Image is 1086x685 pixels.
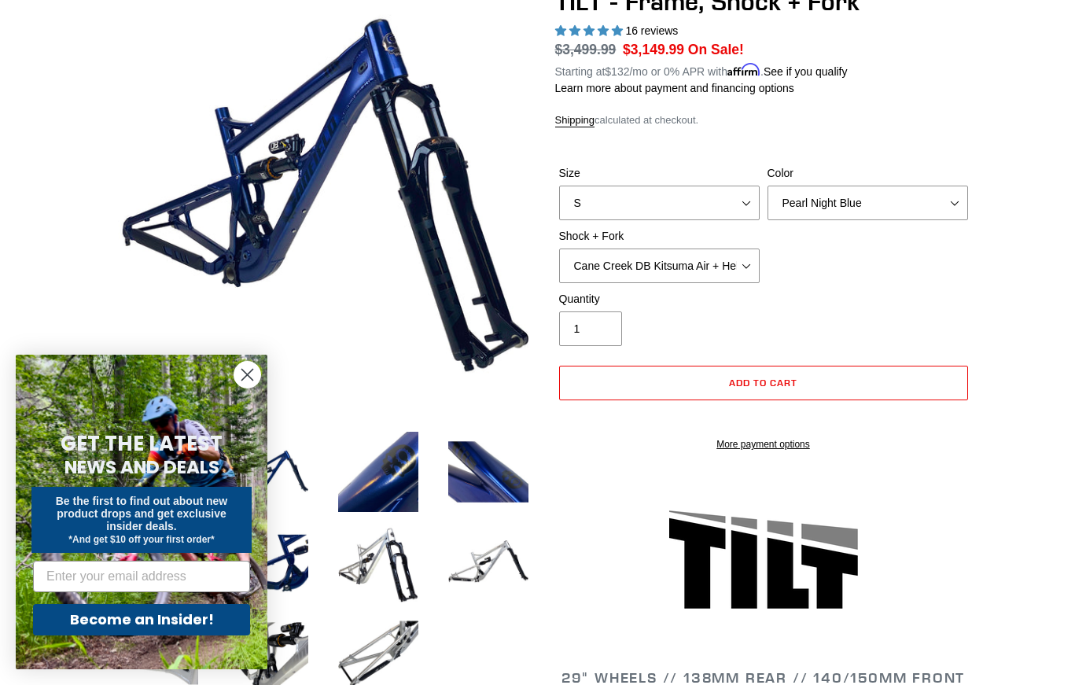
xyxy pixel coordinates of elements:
[559,437,968,451] a: More payment options
[335,429,422,515] img: Load image into Gallery viewer, TILT - Frame, Shock + Fork
[445,520,532,606] img: Load image into Gallery viewer, TILT - Frame, Shock + Fork
[61,429,223,458] span: GET THE LATEST
[68,534,214,545] span: *And get $10 off your first order*
[555,42,617,57] s: $3,499.99
[555,60,848,80] p: Starting at /mo or 0% APR with .
[555,24,626,37] span: 5.00 stars
[559,165,760,182] label: Size
[33,561,250,592] input: Enter your email address
[625,24,678,37] span: 16 reviews
[768,165,968,182] label: Color
[688,39,744,60] span: On Sale!
[33,604,250,635] button: Become an Insider!
[56,495,228,532] span: Be the first to find out about new product drops and get exclusive insider deals.
[234,361,261,389] button: Close dialog
[445,429,532,515] img: Load image into Gallery viewer, TILT - Frame, Shock + Fork
[555,112,972,128] div: calculated at checkout.
[559,291,760,308] label: Quantity
[729,377,797,389] span: Add to cart
[605,65,629,78] span: $132
[555,114,595,127] a: Shipping
[559,228,760,245] label: Shock + Fork
[623,42,684,57] span: $3,149.99
[555,82,794,94] a: Learn more about payment and financing options
[64,455,219,480] span: NEWS AND DEALS
[559,366,968,400] button: Add to cart
[764,65,848,78] a: See if you qualify - Learn more about Affirm Financing (opens in modal)
[335,520,422,606] img: Load image into Gallery viewer, TILT - Frame, Shock + Fork
[727,63,760,76] span: Affirm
